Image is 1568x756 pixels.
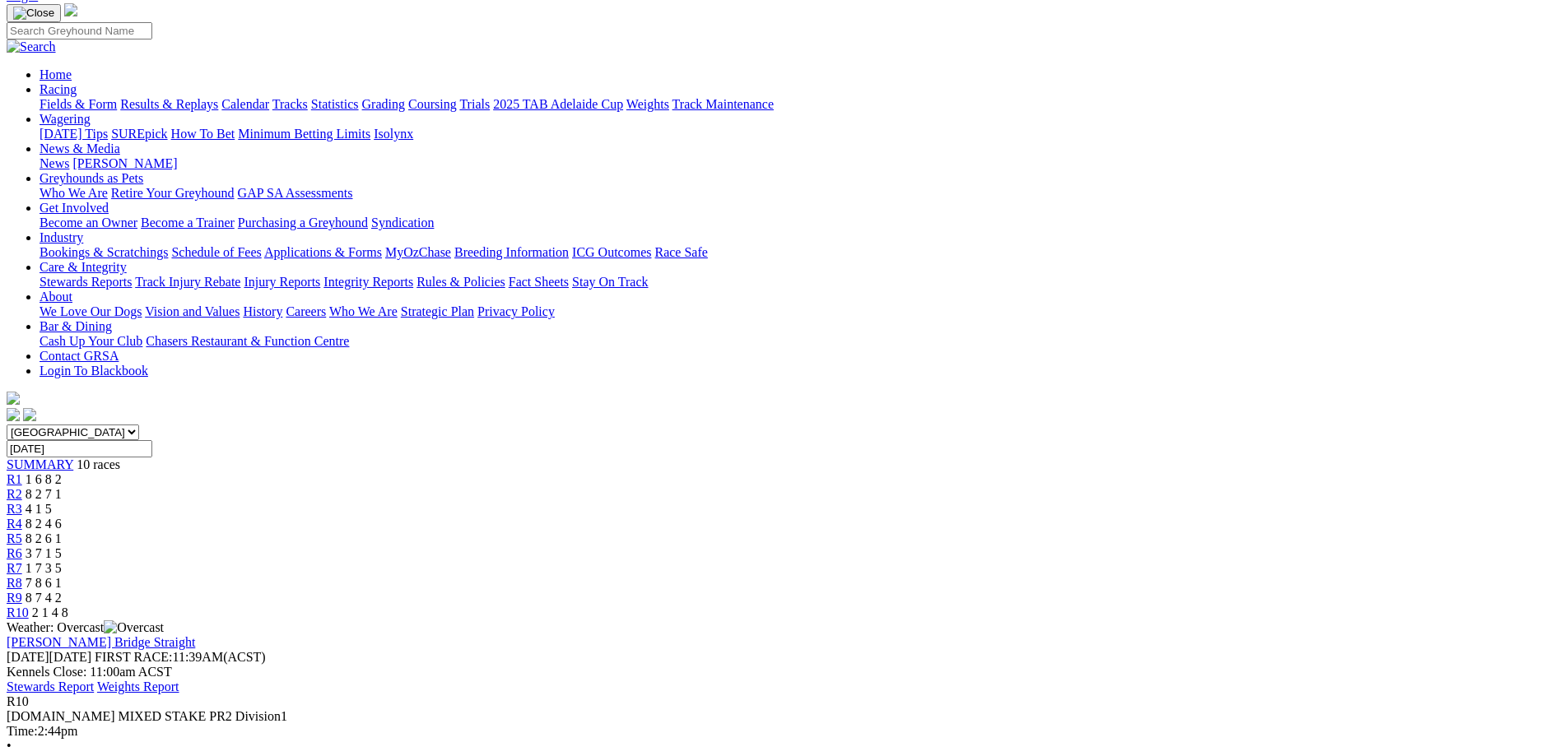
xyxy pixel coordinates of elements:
div: Get Involved [40,216,1561,230]
span: R4 [7,517,22,531]
a: Statistics [311,97,359,111]
a: Bar & Dining [40,319,112,333]
a: Fields & Form [40,97,117,111]
a: Track Injury Rebate [135,275,240,289]
a: R8 [7,576,22,590]
img: facebook.svg [7,408,20,421]
span: 7 8 6 1 [26,576,62,590]
a: SUREpick [111,127,167,141]
a: R10 [7,605,29,619]
span: Time: [7,724,38,738]
a: Greyhounds as Pets [40,171,143,185]
a: Isolynx [374,127,413,141]
a: SUMMARY [7,457,73,471]
button: Toggle navigation [7,4,61,22]
div: Kennels Close: 11:00am ACST [7,665,1561,679]
span: 8 7 4 2 [26,591,62,605]
a: Bookings & Scratchings [40,245,168,259]
a: Who We Are [329,304,398,318]
div: [DOMAIN_NAME] MIXED STAKE PR2 Division1 [7,709,1561,724]
span: • [7,739,12,753]
a: R3 [7,502,22,516]
div: News & Media [40,156,1561,171]
img: Search [7,39,56,54]
a: Stay On Track [572,275,648,289]
img: logo-grsa-white.png [64,3,77,16]
input: Select date [7,440,152,457]
a: GAP SA Assessments [238,186,353,200]
a: Racing [40,82,77,96]
a: R9 [7,591,22,605]
a: Trials [459,97,490,111]
a: Contact GRSA [40,349,119,363]
span: 11:39AM(ACST) [95,650,266,664]
a: R1 [7,472,22,486]
span: 1 7 3 5 [26,561,62,575]
a: 2025 TAB Adelaide Cup [493,97,623,111]
a: R2 [7,487,22,501]
a: Track Maintenance [672,97,774,111]
span: [DATE] [7,650,49,664]
a: Login To Blackbook [40,364,148,378]
div: Wagering [40,127,1561,141]
a: Calendar [221,97,269,111]
img: twitter.svg [23,408,36,421]
input: Search [7,22,152,39]
span: 2 1 4 8 [32,605,68,619]
span: 8 2 4 6 [26,517,62,531]
a: Get Involved [40,201,109,215]
a: Become an Owner [40,216,137,230]
a: Weights [626,97,669,111]
span: 10 races [77,457,120,471]
a: Tracks [272,97,308,111]
a: Minimum Betting Limits [238,127,370,141]
span: FIRST RACE: [95,650,172,664]
a: Vision and Values [145,304,240,318]
div: Care & Integrity [40,275,1561,290]
a: R6 [7,546,22,560]
div: About [40,304,1561,319]
div: Bar & Dining [40,334,1561,349]
span: 8 2 7 1 [26,487,62,501]
a: Who We Are [40,186,108,200]
a: Race Safe [654,245,707,259]
a: Integrity Reports [323,275,413,289]
a: Care & Integrity [40,260,127,274]
a: [PERSON_NAME] Bridge Straight [7,635,195,649]
a: Injury Reports [244,275,320,289]
div: Industry [40,245,1561,260]
div: Racing [40,97,1561,112]
a: ICG Outcomes [572,245,651,259]
a: About [40,290,72,304]
a: Syndication [371,216,434,230]
a: Industry [40,230,83,244]
a: Privacy Policy [477,304,555,318]
a: [PERSON_NAME] [72,156,177,170]
a: Schedule of Fees [171,245,261,259]
a: News [40,156,69,170]
a: Stewards Reports [40,275,132,289]
a: Rules & Policies [416,275,505,289]
a: Become a Trainer [141,216,235,230]
div: Greyhounds as Pets [40,186,1561,201]
a: R5 [7,531,22,545]
a: Strategic Plan [401,304,474,318]
a: We Love Our Dogs [40,304,142,318]
span: Weather: Overcast [7,620,164,634]
a: R7 [7,561,22,575]
a: Fact Sheets [509,275,569,289]
span: [DATE] [7,650,91,664]
a: Stewards Report [7,679,94,693]
a: Applications & Forms [264,245,382,259]
a: Weights Report [97,679,179,693]
a: Purchasing a Greyhound [238,216,368,230]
